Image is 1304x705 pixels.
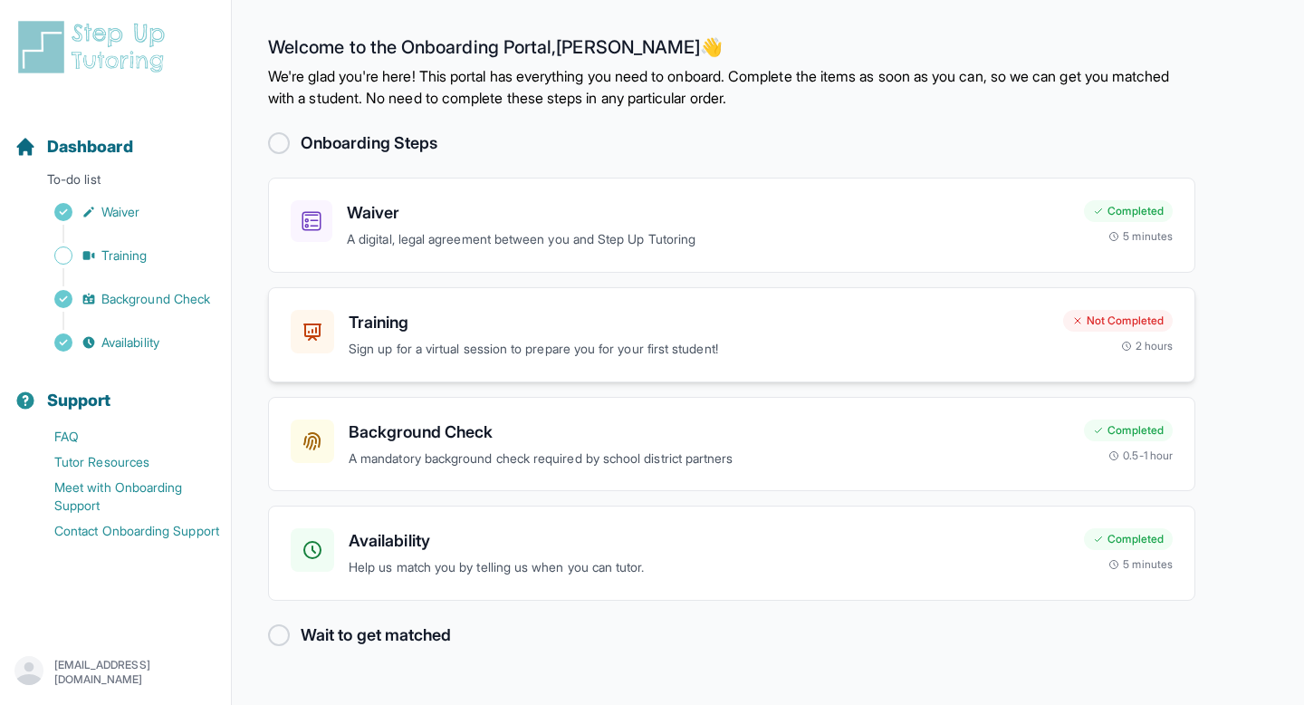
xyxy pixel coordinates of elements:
h2: Welcome to the Onboarding Portal, [PERSON_NAME] 👋 [268,36,1195,65]
p: A mandatory background check required by school district partners [349,449,1069,469]
p: Help us match you by telling us when you can tutor. [349,557,1069,578]
h2: Wait to get matched [301,623,451,648]
div: 2 hours [1121,339,1174,353]
a: Waiver [14,199,231,225]
a: Background CheckA mandatory background check required by school district partnersCompleted0.5-1 hour [268,397,1195,492]
a: Availability [14,330,231,355]
a: Tutor Resources [14,449,231,475]
button: Support [7,359,224,420]
a: Training [14,243,231,268]
p: To-do list [7,170,224,196]
div: 5 minutes [1108,557,1173,572]
a: Meet with Onboarding Support [14,475,231,518]
p: [EMAIL_ADDRESS][DOMAIN_NAME] [54,658,216,687]
span: Background Check [101,290,210,308]
a: FAQ [14,424,231,449]
h3: Training [349,310,1049,335]
button: Dashboard [7,105,224,167]
p: A digital, legal agreement between you and Step Up Tutoring [347,229,1069,250]
div: 0.5-1 hour [1108,449,1173,463]
h2: Onboarding Steps [301,130,437,156]
div: Not Completed [1063,310,1173,332]
h3: Background Check [349,420,1069,445]
span: Training [101,246,148,265]
img: logo [14,18,176,76]
button: [EMAIL_ADDRESS][DOMAIN_NAME] [14,656,216,689]
span: Availability [101,333,159,352]
h3: Availability [349,528,1069,554]
div: Completed [1084,420,1173,441]
a: Background Check [14,286,231,312]
a: AvailabilityHelp us match you by telling us when you can tutor.Completed5 minutes [268,506,1195,601]
a: WaiverA digital, legal agreement between you and Step Up TutoringCompleted5 minutes [268,178,1195,273]
p: Sign up for a virtual session to prepare you for your first student! [349,339,1049,360]
a: Dashboard [14,134,133,159]
div: 5 minutes [1108,229,1173,244]
span: Waiver [101,203,139,221]
div: Completed [1084,200,1173,222]
span: Dashboard [47,134,133,159]
div: Completed [1084,528,1173,550]
h3: Waiver [347,200,1069,226]
a: Contact Onboarding Support [14,518,231,544]
span: Support [47,388,111,413]
p: We're glad you're here! This portal has everything you need to onboard. Complete the items as soo... [268,65,1195,109]
a: TrainingSign up for a virtual session to prepare you for your first student!Not Completed2 hours [268,287,1195,382]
